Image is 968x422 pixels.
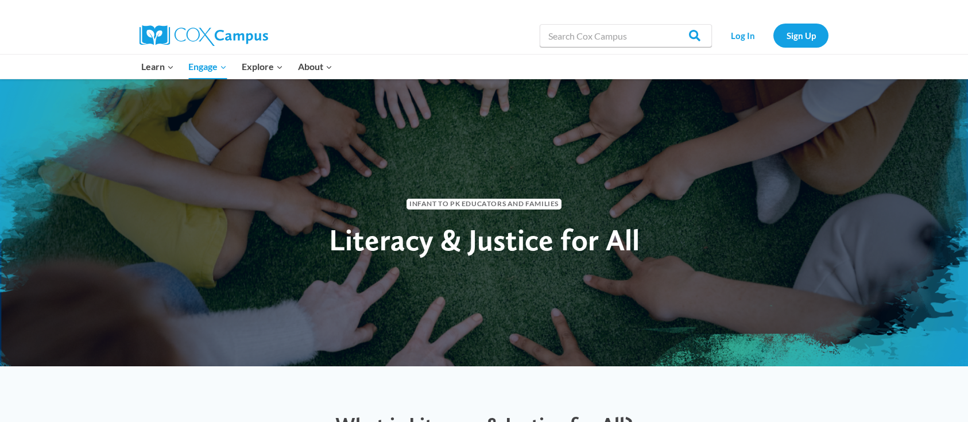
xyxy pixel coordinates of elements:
[718,24,768,47] a: Log In
[134,55,339,79] nav: Primary Navigation
[141,59,174,74] span: Learn
[329,222,640,258] span: Literacy & Justice for All
[140,25,268,46] img: Cox Campus
[242,59,283,74] span: Explore
[540,24,712,47] input: Search Cox Campus
[298,59,332,74] span: About
[773,24,828,47] a: Sign Up
[188,59,227,74] span: Engage
[406,199,562,210] span: Infant to PK Educators and Families
[718,24,828,47] nav: Secondary Navigation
